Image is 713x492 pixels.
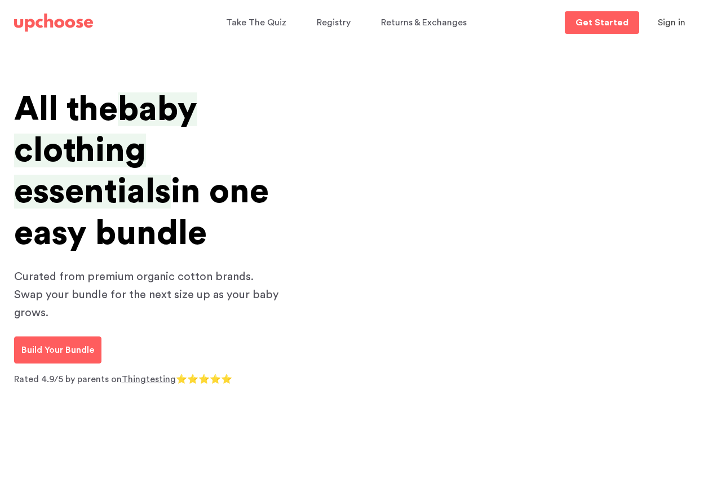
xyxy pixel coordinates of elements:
[317,12,354,34] a: Registry
[122,375,176,384] a: Thingtesting
[14,375,122,384] span: Rated 4.9/5 by parents on
[14,175,269,250] span: in one easy bundle
[658,18,685,27] span: Sign in
[21,343,94,357] p: Build Your Bundle
[176,375,232,384] span: ⭐⭐⭐⭐⭐
[14,92,118,126] span: All the
[381,12,470,34] a: Returns & Exchanges
[14,268,285,322] p: Curated from premium organic cotton brands. Swap your bundle for the next size up as your baby gr...
[565,11,639,34] a: Get Started
[575,18,628,27] p: Get Started
[14,14,93,32] img: UpChoose
[226,12,290,34] a: Take The Quiz
[644,11,699,34] button: Sign in
[14,92,197,209] span: baby clothing essentials
[14,11,93,34] a: UpChoose
[381,18,467,27] span: Returns & Exchanges
[14,336,101,364] a: Build Your Bundle
[226,18,286,27] span: Take The Quiz
[317,18,351,27] span: Registry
